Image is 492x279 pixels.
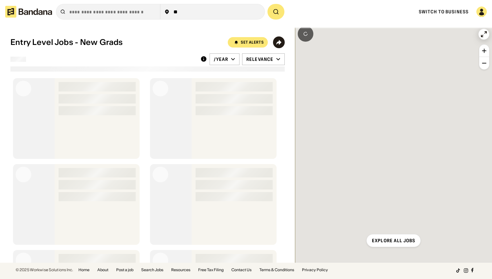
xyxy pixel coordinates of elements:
a: Search Jobs [141,268,163,272]
div: /year [214,56,228,62]
div: grid [10,76,284,263]
a: About [97,268,108,272]
a: Terms & Conditions [259,268,294,272]
div: Explore all jobs [372,238,415,243]
div: Relevance [246,56,273,62]
a: Switch to Business [419,9,469,15]
div: Set Alerts [241,40,264,44]
a: Privacy Policy [302,268,328,272]
a: Free Tax Filing [198,268,224,272]
img: Bandana logotype [5,6,52,18]
a: Contact Us [231,268,252,272]
div: © 2025 Workwise Solutions Inc. [16,268,73,272]
div: Entry Level Jobs - New Grads [10,38,123,47]
a: Resources [171,268,190,272]
a: Home [78,268,89,272]
a: Post a job [116,268,133,272]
